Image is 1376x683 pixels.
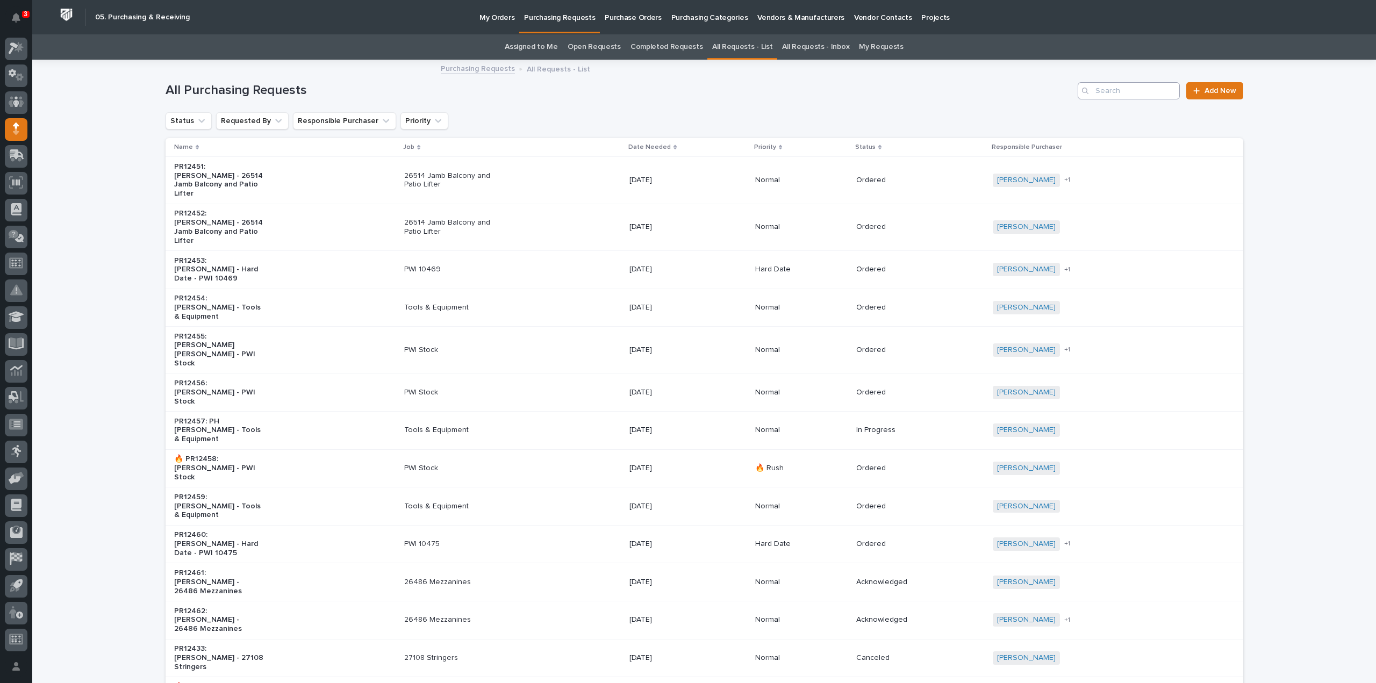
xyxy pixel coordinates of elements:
[403,141,414,153] p: Job
[174,569,264,595] p: PR12461: [PERSON_NAME] - 26486 Mezzanines
[404,218,494,236] p: 26514 Jamb Balcony and Patio Lifter
[629,464,719,473] p: [DATE]
[629,222,719,232] p: [DATE]
[997,464,1056,473] a: [PERSON_NAME]
[166,83,1074,98] h1: All Purchasing Requests
[755,426,845,435] p: Normal
[166,639,1243,677] tr: PR12433: [PERSON_NAME] - 27108 Stringers27108 Stringers[DATE]NormalCanceled[PERSON_NAME]
[166,289,1243,327] tr: PR12454: [PERSON_NAME] - Tools & EquipmentTools & Equipment[DATE]NormalOrdered[PERSON_NAME]
[166,157,1243,204] tr: PR12451: [PERSON_NAME] - 26514 Jamb Balcony and Patio Lifter26514 Jamb Balcony and Patio Lifter[D...
[1064,267,1070,273] span: + 1
[404,346,494,355] p: PWI Stock
[629,615,719,624] p: [DATE]
[441,62,515,74] a: Purchasing Requests
[629,426,719,435] p: [DATE]
[856,388,946,397] p: Ordered
[628,141,671,153] p: Date Needed
[174,379,264,406] p: PR12456: [PERSON_NAME] - PWI Stock
[404,265,494,274] p: PWI 10469
[856,464,946,473] p: Ordered
[755,303,845,312] p: Normal
[856,303,946,312] p: Ordered
[166,112,212,130] button: Status
[293,112,396,130] button: Responsible Purchaser
[1064,541,1070,547] span: + 1
[166,487,1243,526] tr: PR12459: [PERSON_NAME] - Tools & EquipmentTools & Equipment[DATE]NormalOrdered[PERSON_NAME]
[997,426,1056,435] a: [PERSON_NAME]
[166,373,1243,412] tr: PR12456: [PERSON_NAME] - PWI StockPWI Stock[DATE]NormalOrdered[PERSON_NAME]
[1064,617,1070,623] span: + 1
[174,332,264,368] p: PR12455: [PERSON_NAME] [PERSON_NAME] - PWI Stock
[174,209,264,245] p: PR12452: [PERSON_NAME] - 26514 Jamb Balcony and Patio Lifter
[755,346,845,355] p: Normal
[856,265,946,274] p: Ordered
[755,615,845,624] p: Normal
[166,327,1243,373] tr: PR12455: [PERSON_NAME] [PERSON_NAME] - PWI StockPWI Stock[DATE]NormalOrdered[PERSON_NAME] +1
[755,653,845,663] p: Normal
[166,449,1243,487] tr: 🔥 PR12458: [PERSON_NAME] - PWI StockPWI Stock[DATE]🔥 RushOrdered[PERSON_NAME]
[174,141,193,153] p: Name
[404,388,494,397] p: PWI Stock
[24,10,27,18] p: 3
[856,615,946,624] p: Acknowledged
[174,644,264,671] p: PR12433: [PERSON_NAME] - 27108 Stringers
[629,265,719,274] p: [DATE]
[712,34,772,60] a: All Requests - List
[1064,347,1070,353] span: + 1
[859,34,904,60] a: My Requests
[56,5,76,25] img: Workspace Logo
[5,6,27,29] button: Notifications
[629,303,719,312] p: [DATE]
[404,653,494,663] p: 27108 Stringers
[166,563,1243,601] tr: PR12461: [PERSON_NAME] - 26486 Mezzanines26486 Mezzanines[DATE]NormalAcknowledged[PERSON_NAME]
[997,346,1056,355] a: [PERSON_NAME]
[755,176,845,185] p: Normal
[997,265,1056,274] a: [PERSON_NAME]
[755,502,845,511] p: Normal
[404,171,494,190] p: 26514 Jamb Balcony and Patio Lifter
[404,578,494,587] p: 26486 Mezzanines
[1186,82,1243,99] a: Add New
[404,615,494,624] p: 26486 Mezzanines
[404,502,494,511] p: Tools & Equipment
[992,141,1062,153] p: Responsible Purchaser
[856,346,946,355] p: Ordered
[856,653,946,663] p: Canceled
[997,578,1056,587] a: [PERSON_NAME]
[404,464,494,473] p: PWI Stock
[629,502,719,511] p: [DATE]
[1205,87,1236,95] span: Add New
[404,426,494,435] p: Tools & Equipment
[856,502,946,511] p: Ordered
[166,525,1243,563] tr: PR12460: [PERSON_NAME] - Hard Date - PWI 10475PWI 10475[DATE]Hard DateOrdered[PERSON_NAME] +1
[997,176,1056,185] a: [PERSON_NAME]
[755,265,845,274] p: Hard Date
[404,303,494,312] p: Tools & Equipment
[856,540,946,549] p: Ordered
[1078,82,1180,99] input: Search
[174,162,264,198] p: PR12451: [PERSON_NAME] - 26514 Jamb Balcony and Patio Lifter
[174,417,264,444] p: PR12457: PH [PERSON_NAME] - Tools & Equipment
[629,653,719,663] p: [DATE]
[630,34,703,60] a: Completed Requests
[568,34,621,60] a: Open Requests
[997,502,1056,511] a: [PERSON_NAME]
[782,34,849,60] a: All Requests - Inbox
[855,141,876,153] p: Status
[174,493,264,520] p: PR12459: [PERSON_NAME] - Tools & Equipment
[997,388,1056,397] a: [PERSON_NAME]
[755,222,845,232] p: Normal
[1064,177,1070,183] span: + 1
[856,426,946,435] p: In Progress
[505,34,558,60] a: Assigned to Me
[174,530,264,557] p: PR12460: [PERSON_NAME] - Hard Date - PWI 10475
[629,176,719,185] p: [DATE]
[997,615,1056,624] a: [PERSON_NAME]
[166,204,1243,250] tr: PR12452: [PERSON_NAME] - 26514 Jamb Balcony and Patio Lifter26514 Jamb Balcony and Patio Lifter[D...
[755,388,845,397] p: Normal
[174,455,264,481] p: 🔥 PR12458: [PERSON_NAME] - PWI Stock
[400,112,448,130] button: Priority
[997,222,1056,232] a: [PERSON_NAME]
[166,412,1243,450] tr: PR12457: PH [PERSON_NAME] - Tools & EquipmentTools & Equipment[DATE]NormalIn Progress[PERSON_NAME]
